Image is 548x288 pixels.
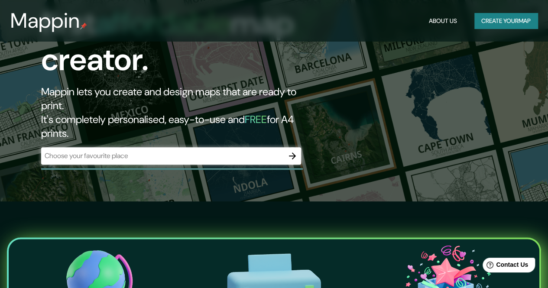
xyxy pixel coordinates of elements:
input: Choose your favourite place [41,151,284,161]
h3: Mappin [10,9,80,33]
button: About Us [425,13,460,29]
h5: FREE [245,113,267,126]
h2: Mappin lets you create and design maps that are ready to print. It's completely personalised, eas... [41,85,315,140]
img: mappin-pin [80,23,87,29]
button: Create yourmap [474,13,538,29]
iframe: Help widget launcher [471,254,538,278]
